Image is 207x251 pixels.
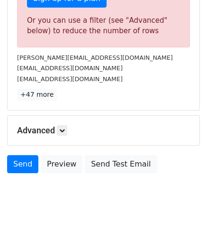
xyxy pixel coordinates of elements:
small: [EMAIL_ADDRESS][DOMAIN_NAME] [17,75,123,83]
a: Send [7,155,38,173]
a: Send Test Email [85,155,157,173]
div: Or you can use a filter (see "Advanced" below) to reduce the number of rows [27,15,180,37]
small: [PERSON_NAME][EMAIL_ADDRESS][DOMAIN_NAME] [17,54,173,61]
a: +47 more [17,89,57,101]
h5: Advanced [17,125,190,136]
small: [EMAIL_ADDRESS][DOMAIN_NAME] [17,65,123,72]
a: Preview [41,155,82,173]
iframe: Chat Widget [160,205,207,251]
